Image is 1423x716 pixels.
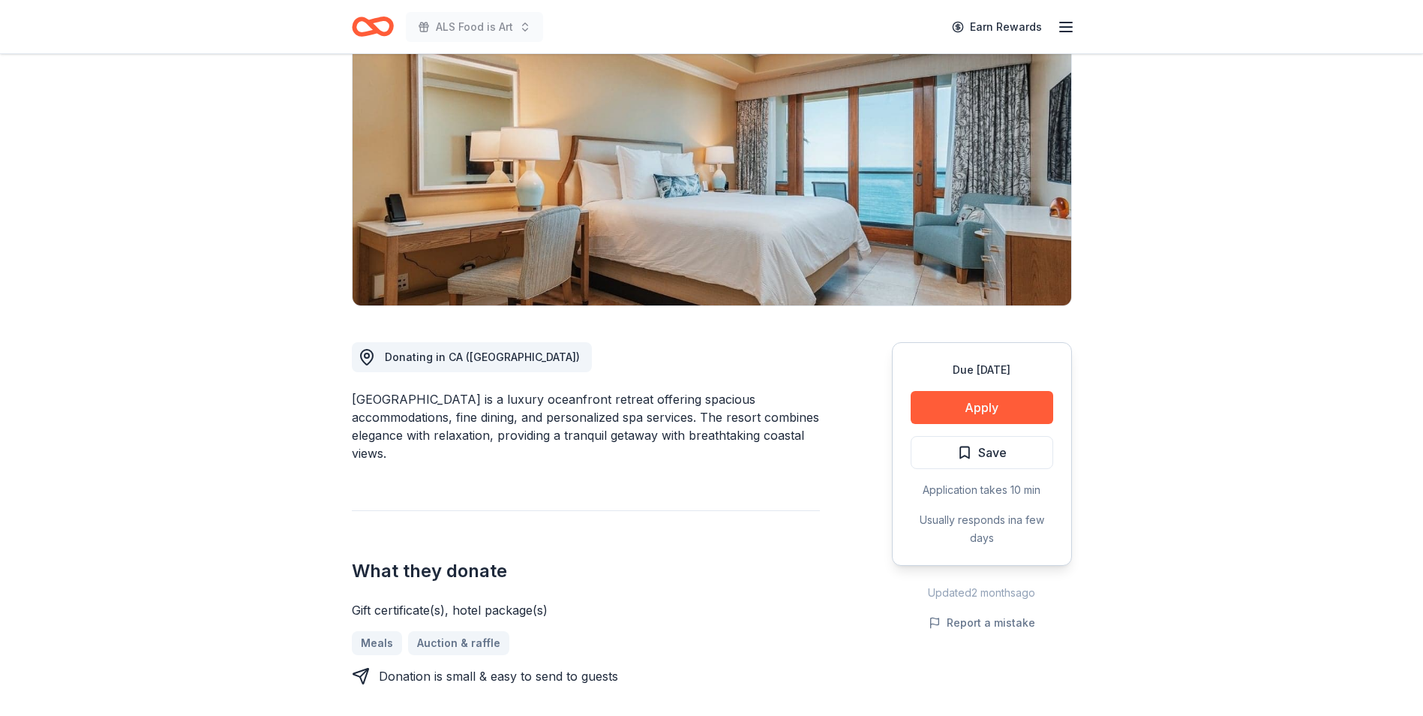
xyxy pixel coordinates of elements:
[352,631,402,655] a: Meals
[379,667,618,685] div: Donation is small & easy to send to guests
[911,436,1053,469] button: Save
[408,631,509,655] a: Auction & raffle
[911,511,1053,547] div: Usually responds in a few days
[892,584,1072,602] div: Updated 2 months ago
[929,614,1035,632] button: Report a mistake
[911,391,1053,424] button: Apply
[353,19,1071,305] img: Image for Dolphin Bay Resort & Spa
[352,559,820,583] h2: What they donate
[352,390,820,462] div: [GEOGRAPHIC_DATA] is a luxury oceanfront retreat offering spacious accommodations, fine dining, a...
[911,361,1053,379] div: Due [DATE]
[352,9,394,44] a: Home
[406,12,543,42] button: ALS Food is Art
[978,443,1007,462] span: Save
[385,350,580,363] span: Donating in CA ([GEOGRAPHIC_DATA])
[436,18,513,36] span: ALS Food is Art
[943,14,1051,41] a: Earn Rewards
[911,481,1053,499] div: Application takes 10 min
[352,601,820,619] div: Gift certificate(s), hotel package(s)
